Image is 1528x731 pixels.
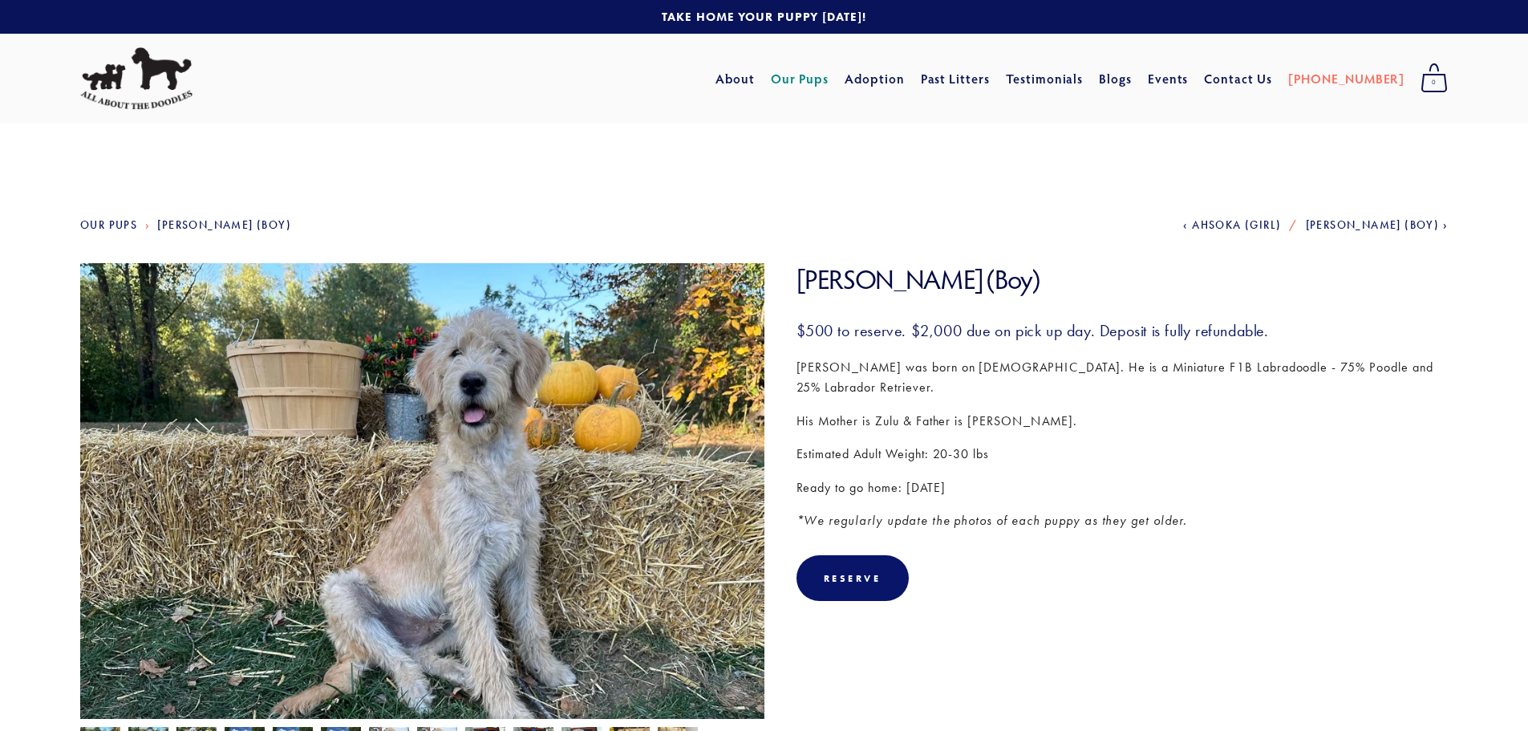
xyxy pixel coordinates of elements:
a: Testimonials [1006,64,1084,93]
span: Ahsoka (Girl) [1192,218,1281,232]
a: Our Pups [80,218,137,232]
p: Ready to go home: [DATE] [796,477,1449,498]
em: *We regularly update the photos of each puppy as they get older. [796,513,1187,528]
a: Blogs [1099,64,1132,93]
div: Reserve [796,555,909,601]
a: Contact Us [1204,64,1272,93]
a: Past Litters [921,70,991,87]
a: Adoption [845,64,905,93]
span: 0 [1421,72,1448,93]
p: His Mother is Zulu & Father is [PERSON_NAME]. [796,411,1449,432]
h3: $500 to reserve. $2,000 due on pick up day. Deposit is fully refundable. [796,320,1449,341]
a: 0 items in cart [1412,59,1456,99]
a: Events [1148,64,1189,93]
p: [PERSON_NAME] was born on [DEMOGRAPHIC_DATA]. He is a Miniature F1B Labradoodle - 75% Poodle and ... [796,357,1449,398]
h1: [PERSON_NAME] (Boy) [796,263,1449,296]
a: [PERSON_NAME] (Boy) [157,218,291,232]
a: Our Pups [771,64,829,93]
div: Reserve [824,572,882,584]
a: Ahsoka (Girl) [1183,218,1281,232]
span: [PERSON_NAME] (Boy) [1306,218,1440,232]
a: [PHONE_NUMBER] [1288,64,1404,93]
a: [PERSON_NAME] (Boy) [1306,218,1448,232]
p: Estimated Adult Weight: 20-30 lbs [796,444,1449,465]
img: All About The Doodles [80,47,193,110]
a: About [715,64,755,93]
